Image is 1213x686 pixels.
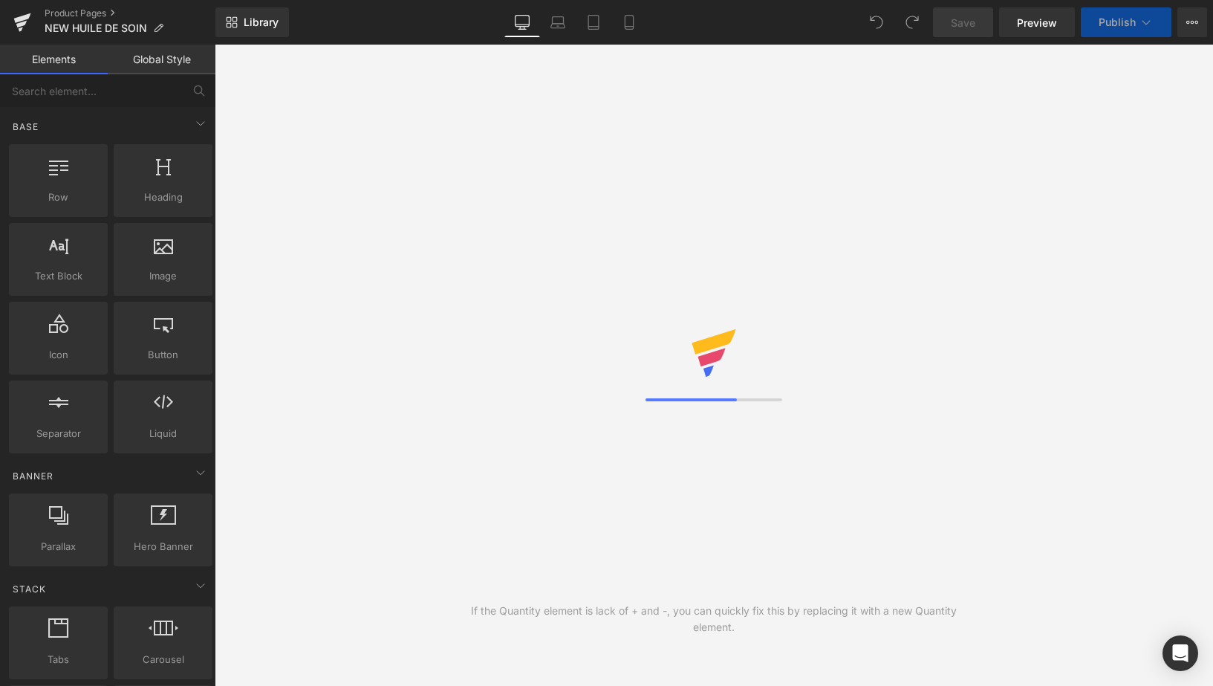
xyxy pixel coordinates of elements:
span: Text Block [13,268,103,284]
div: If the Quantity element is lack of + and -, you can quickly fix this by replacing it with a new Q... [464,603,963,635]
button: More [1177,7,1207,37]
span: Separator [13,426,103,441]
span: Carousel [118,652,208,667]
a: Preview [999,7,1075,37]
a: New Library [215,7,289,37]
span: Base [11,120,40,134]
span: Icon [13,347,103,363]
span: Liquid [118,426,208,441]
button: Undo [862,7,891,37]
span: Parallax [13,539,103,554]
span: Banner [11,469,55,483]
div: Open Intercom Messenger [1162,635,1198,671]
a: Laptop [540,7,576,37]
span: Row [13,190,103,205]
span: Publish [1099,16,1136,28]
span: Heading [118,190,208,205]
a: Product Pages [45,7,215,19]
span: NEW HUILE DE SOIN [45,22,147,34]
span: Image [118,268,208,284]
a: Tablet [576,7,611,37]
a: Mobile [611,7,647,37]
a: Desktop [504,7,540,37]
span: Hero Banner [118,539,208,554]
span: Library [244,16,279,29]
span: Preview [1017,15,1057,30]
span: Tabs [13,652,103,667]
button: Publish [1081,7,1171,37]
span: Stack [11,582,48,596]
button: Redo [897,7,927,37]
span: Button [118,347,208,363]
a: Global Style [108,45,215,74]
span: Save [951,15,975,30]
